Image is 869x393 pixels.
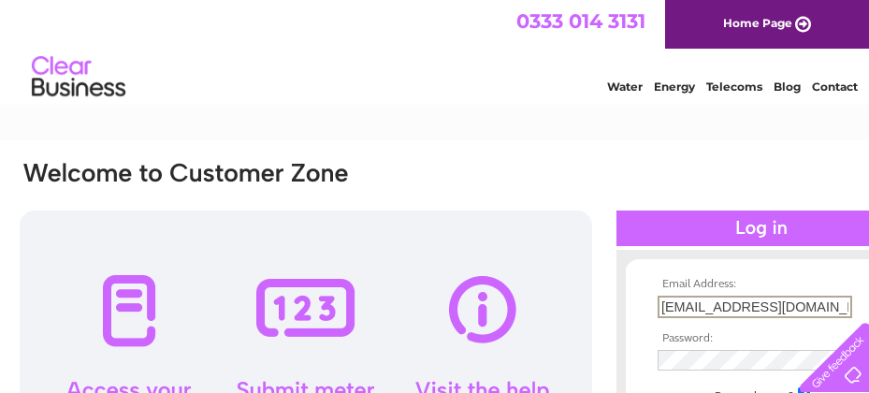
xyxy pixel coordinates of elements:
img: logo.png [31,49,126,106]
a: Water [607,80,643,94]
a: Telecoms [706,80,762,94]
a: Energy [654,80,695,94]
a: Blog [774,80,801,94]
a: 0333 014 3131 [516,9,645,33]
a: Contact [812,80,858,94]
